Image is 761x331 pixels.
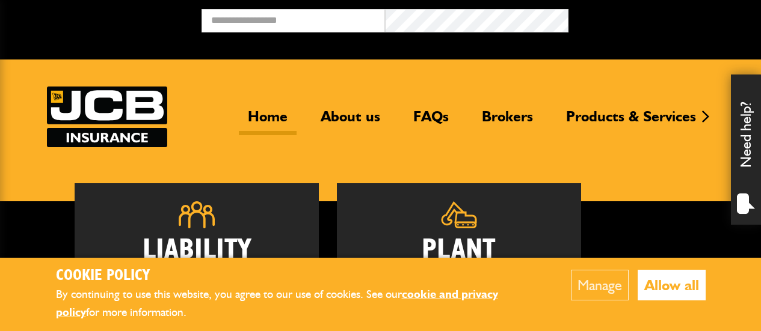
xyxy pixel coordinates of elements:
a: FAQs [404,108,458,135]
a: Brokers [473,108,542,135]
img: JCB Insurance Services logo [47,87,167,147]
a: Products & Services [557,108,705,135]
p: By continuing to use this website, you agree to our use of cookies. See our for more information. [56,285,534,322]
a: Home [239,108,297,135]
button: Allow all [638,270,706,300]
div: Need help? [731,74,761,225]
a: JCB Insurance Services [47,87,167,147]
h2: Liability Insurance [93,237,301,296]
button: Manage [571,270,629,300]
h2: Plant Insurance [355,237,563,289]
a: cookie and privacy policy [56,287,498,320]
button: Broker Login [568,9,752,28]
h2: Cookie Policy [56,267,534,285]
a: About us [312,108,389,135]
